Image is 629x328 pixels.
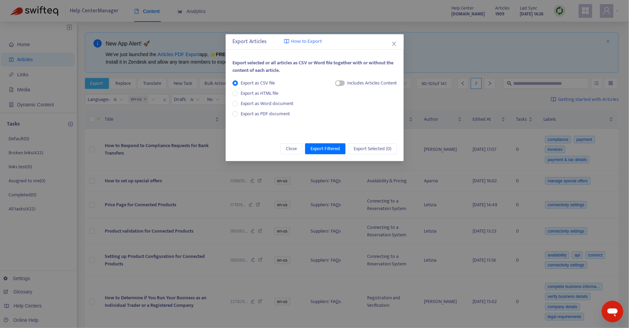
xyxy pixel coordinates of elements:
[602,301,624,323] iframe: Button to launch messaging window
[238,79,278,87] span: Export as CSV file
[238,90,281,97] span: Export as HTML file
[311,145,340,153] span: Export Filtered
[348,143,397,154] button: Export Selected (0)
[241,110,290,118] span: Export as PDF document
[238,100,296,107] span: Export as Word document
[347,79,397,87] div: Includes Articles Content
[390,40,398,48] button: Close
[305,143,345,154] button: Export Filtered
[291,38,322,45] span: How to Export
[286,145,297,153] span: Close
[232,59,393,74] span: Export selected or all articles as CSV or Word file together with or without the content of each ...
[284,39,289,44] img: image-link
[284,38,322,45] a: How to Export
[232,38,397,46] div: Export Articles
[391,41,397,47] span: close
[280,143,302,154] button: Close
